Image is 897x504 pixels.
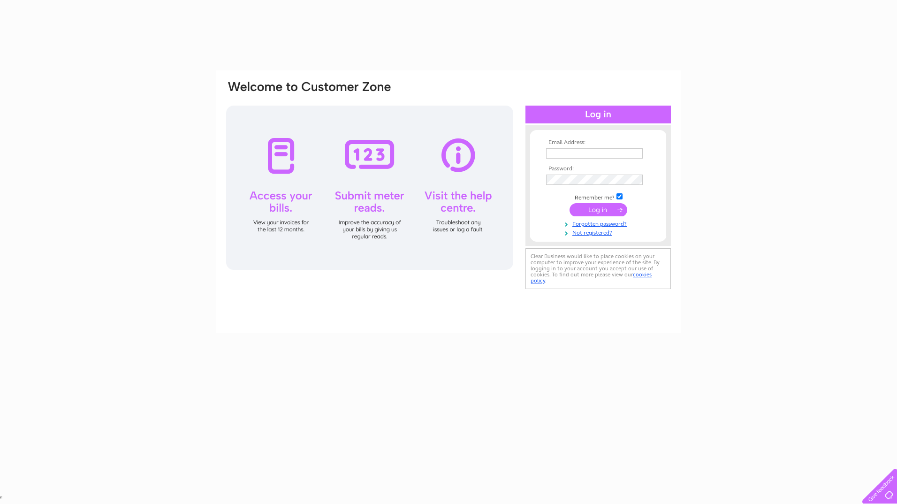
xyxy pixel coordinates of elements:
a: Forgotten password? [546,219,653,228]
a: cookies policy [531,271,652,284]
div: Clear Business would like to place cookies on your computer to improve your experience of the sit... [525,248,671,289]
th: Email Address: [544,139,653,146]
a: Not registered? [546,228,653,237]
td: Remember me? [544,192,653,201]
input: Submit [570,203,627,216]
th: Password: [544,166,653,172]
